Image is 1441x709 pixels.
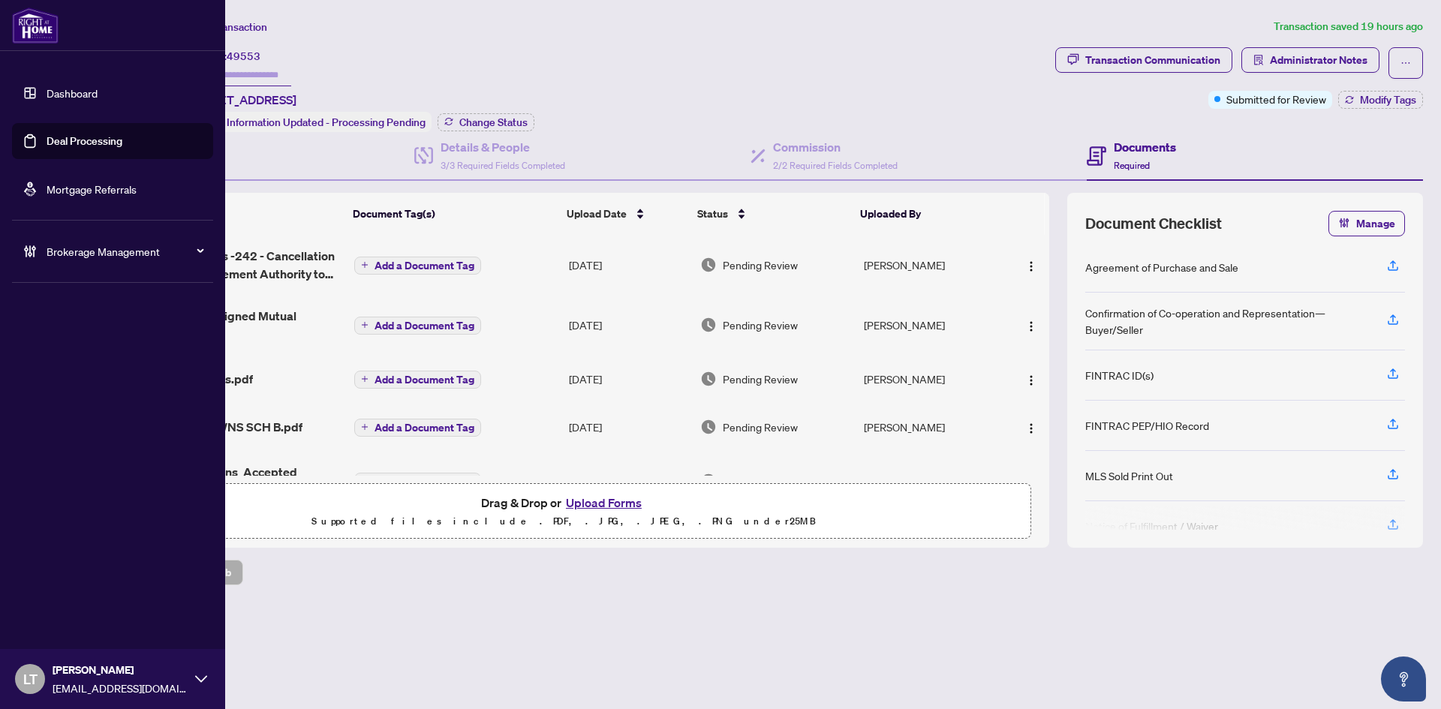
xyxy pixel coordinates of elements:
img: Document Status [700,473,717,489]
span: plus [361,261,369,269]
td: [PERSON_NAME] [858,355,1003,403]
button: Open asap [1381,656,1426,701]
span: Pending Review [723,371,798,387]
td: [DATE] [563,355,694,403]
div: FINTRAC PEP/HIO Record [1085,417,1209,434]
th: Status [691,193,855,235]
span: Add a Document Tag [375,374,474,385]
button: Logo [1019,469,1043,493]
span: Modify Tags [1360,95,1416,105]
button: Manage [1328,211,1405,236]
span: Upload Date [567,206,627,222]
td: [DATE] [563,451,694,511]
span: Add a Document Tag [375,260,474,271]
button: Add a Document Tag [354,317,481,335]
p: Supported files include .PDF, .JPG, .JPEG, .PNG under 25 MB [106,512,1021,530]
span: 2/2 Required Fields Completed [773,160,898,171]
span: Pending Review [723,419,798,435]
img: Document Status [700,371,717,387]
span: 502 Galedowns -242 - Cancellation of Listing Agreement Authority to Offer for Sale.pdf [142,247,342,283]
span: Pending Review [723,473,798,489]
button: Upload Forms [561,493,646,512]
span: Pending Review [723,317,798,333]
button: Change Status [438,113,534,131]
td: [PERSON_NAME] [858,295,1003,355]
img: Logo [1025,422,1037,434]
td: [PERSON_NAME] [858,235,1003,295]
h4: Commission [773,138,898,156]
th: (6) File Name [136,193,347,235]
span: Finall_Galedowns_Accepted Counter_100_APS_Counter 1 copy.pdf [142,463,342,499]
span: Drag & Drop orUpload FormsSupported files include .PDF, .JPG, .JPEG, .PNG under25MB [97,484,1030,539]
span: Brokerage Management [47,243,203,260]
span: [EMAIL_ADDRESS][DOMAIN_NAME] [53,680,188,696]
td: [DATE] [563,403,694,451]
span: Ontario 122 - Signed Mutual Release 1.pdf [142,307,342,343]
td: [DATE] [563,235,694,295]
button: Add a Document Tag [354,255,481,275]
span: 49553 [227,50,260,63]
button: Add a Document Tag [354,417,481,437]
span: Submitted for Review [1226,91,1326,107]
th: Upload Date [561,193,691,235]
article: Transaction saved 19 hours ago [1274,18,1423,35]
button: Transaction Communication [1055,47,1232,73]
span: Add a Document Tag [375,422,474,433]
span: Manage [1356,212,1395,236]
td: [PERSON_NAME] [858,451,1003,511]
img: Logo [1025,260,1037,272]
button: Logo [1019,313,1043,337]
button: Logo [1019,415,1043,439]
a: Deal Processing [47,134,122,148]
td: [DATE] [563,295,694,355]
span: plus [361,321,369,329]
img: Document Status [700,419,717,435]
img: Document Status [700,317,717,333]
button: Modify Tags [1338,91,1423,109]
span: Status [697,206,728,222]
a: Mortgage Referrals [47,182,137,196]
button: Add a Document Tag [354,369,481,389]
span: ellipsis [1400,58,1411,68]
div: Transaction Communication [1085,48,1220,72]
h4: Documents [1114,138,1176,156]
span: Drag & Drop or [481,493,646,512]
span: View Transaction [187,20,267,34]
span: LT [23,668,38,689]
span: Change Status [459,117,528,128]
span: solution [1253,55,1264,65]
div: MLS Sold Print Out [1085,467,1173,484]
th: Document Tag(s) [347,193,560,235]
button: Add a Document Tag [354,315,481,335]
a: Dashboard [47,86,98,100]
img: Logo [1025,374,1037,386]
button: Logo [1019,253,1043,277]
button: Logo [1019,367,1043,391]
span: [PERSON_NAME] [53,662,188,678]
button: Add a Document Tag [354,257,481,275]
span: Required [1114,160,1150,171]
th: Uploaded By [854,193,998,235]
span: Pending Review [723,257,798,273]
div: FINTRAC ID(s) [1085,367,1154,383]
td: [PERSON_NAME] [858,403,1003,451]
img: Logo [1025,320,1037,332]
span: plus [361,375,369,383]
span: plus [361,423,369,431]
span: Information Updated - Processing Pending [227,116,426,129]
span: Document Checklist [1085,213,1222,234]
span: 3/3 Required Fields Completed [441,160,565,171]
h4: Details & People [441,138,565,156]
button: Add a Document Tag [354,419,481,437]
span: Add a Document Tag [375,320,474,331]
img: logo [12,8,59,44]
span: [STREET_ADDRESS] [186,91,296,109]
div: Agreement of Purchase and Sale [1085,259,1238,275]
button: Add a Document Tag [354,371,481,389]
button: Administrator Notes [1241,47,1379,73]
span: Administrator Notes [1270,48,1367,72]
div: Confirmation of Co-operation and Representation—Buyer/Seller [1085,305,1369,338]
div: Status: [186,112,432,132]
img: Document Status [700,257,717,273]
